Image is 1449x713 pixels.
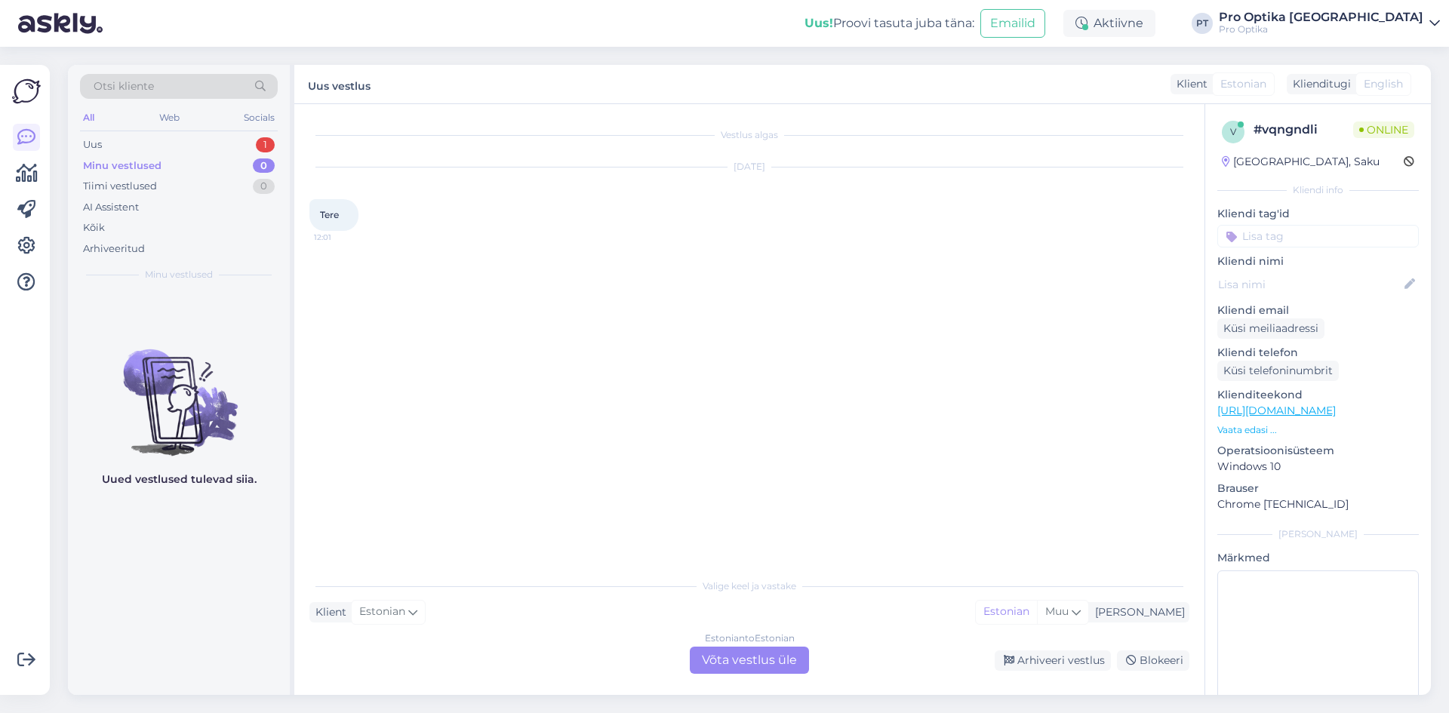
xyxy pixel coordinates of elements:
[359,604,405,620] span: Estonian
[83,241,145,257] div: Arhiveeritud
[1089,604,1185,620] div: [PERSON_NAME]
[1217,361,1339,381] div: Küsi telefoninumbrit
[1217,387,1419,403] p: Klienditeekond
[68,322,290,458] img: No chats
[1045,604,1069,618] span: Muu
[83,158,162,174] div: Minu vestlused
[145,268,213,281] span: Minu vestlused
[253,179,275,194] div: 0
[1217,318,1324,339] div: Küsi meiliaadressi
[1171,76,1207,92] div: Klient
[1222,154,1380,170] div: [GEOGRAPHIC_DATA], Saku
[1218,276,1401,293] input: Lisa nimi
[1287,76,1351,92] div: Klienditugi
[995,650,1111,671] div: Arhiveeri vestlus
[309,579,1189,593] div: Valige keel ja vastake
[1364,76,1403,92] span: English
[1217,303,1419,318] p: Kliendi email
[102,472,257,487] p: Uued vestlused tulevad siia.
[156,108,183,128] div: Web
[83,137,102,152] div: Uus
[1219,11,1440,35] a: Pro Optika [GEOGRAPHIC_DATA]Pro Optika
[1217,206,1419,222] p: Kliendi tag'id
[1217,254,1419,269] p: Kliendi nimi
[1217,345,1419,361] p: Kliendi telefon
[1217,459,1419,475] p: Windows 10
[256,137,275,152] div: 1
[83,179,157,194] div: Tiimi vestlused
[1217,481,1419,496] p: Brauser
[690,647,809,674] div: Võta vestlus üle
[1117,650,1189,671] div: Blokeeri
[83,200,139,215] div: AI Assistent
[1217,443,1419,459] p: Operatsioonisüsteem
[314,232,371,243] span: 12:01
[1230,126,1236,137] span: v
[1217,550,1419,566] p: Märkmed
[976,601,1037,623] div: Estonian
[1217,404,1336,417] a: [URL][DOMAIN_NAME]
[309,604,346,620] div: Klient
[1217,527,1419,541] div: [PERSON_NAME]
[1217,183,1419,197] div: Kliendi info
[309,128,1189,142] div: Vestlus algas
[12,77,41,106] img: Askly Logo
[705,632,795,645] div: Estonian to Estonian
[80,108,97,128] div: All
[1219,11,1423,23] div: Pro Optika [GEOGRAPHIC_DATA]
[83,220,105,235] div: Kõik
[1217,496,1419,512] p: Chrome [TECHNICAL_ID]
[804,16,833,30] b: Uus!
[241,108,278,128] div: Socials
[1192,13,1213,34] div: PT
[804,14,974,32] div: Proovi tasuta juba täna:
[1353,121,1414,138] span: Online
[980,9,1045,38] button: Emailid
[1219,23,1423,35] div: Pro Optika
[1063,10,1155,37] div: Aktiivne
[1220,76,1266,92] span: Estonian
[309,160,1189,174] div: [DATE]
[320,209,339,220] span: Tere
[94,78,154,94] span: Otsi kliente
[1254,121,1353,139] div: # vqngndli
[253,158,275,174] div: 0
[1217,423,1419,437] p: Vaata edasi ...
[308,74,371,94] label: Uus vestlus
[1217,225,1419,247] input: Lisa tag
